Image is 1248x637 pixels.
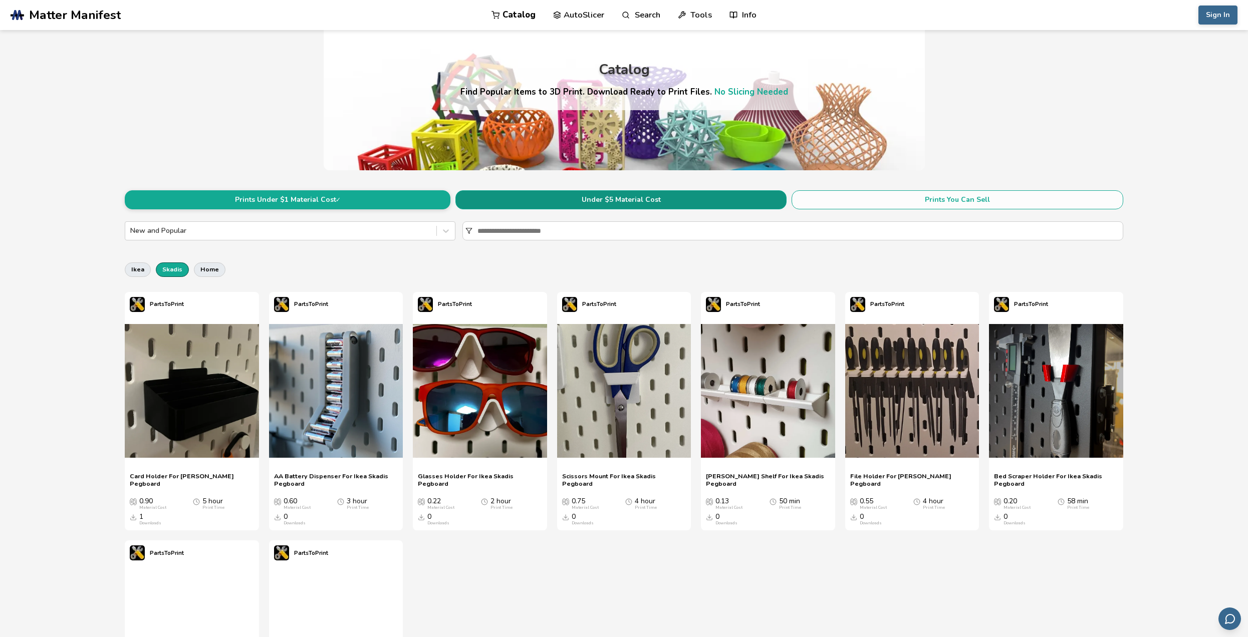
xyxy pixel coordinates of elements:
[1067,505,1089,510] div: Print Time
[413,292,477,317] a: PartsToPrint's profilePartsToPrint
[274,472,398,487] a: AA Battery Dispenser For Ikea Skadis Pegboard
[792,190,1123,209] button: Prints You Can Sell
[994,472,1118,487] span: Bed Scraper Holder For Ikea Skadis Pegboard
[337,497,344,505] span: Average Print Time
[274,497,281,505] span: Average Cost
[557,292,621,317] a: PartsToPrint's profilePartsToPrint
[850,513,857,521] span: Downloads
[994,513,1001,521] span: Downloads
[860,497,887,510] div: 0.55
[274,545,289,560] img: PartsToPrint's profile
[438,299,472,309] p: PartsToPrint
[706,472,830,487] a: [PERSON_NAME] Shelf For Ikea Skadis Pegboard
[139,513,161,526] div: 1
[194,262,225,276] button: home
[850,297,865,312] img: PartsToPrint's profile
[284,513,306,526] div: 0
[989,292,1053,317] a: PartsToPrint's profilePartsToPrint
[193,497,200,505] span: Average Print Time
[701,292,765,317] a: PartsToPrint's profilePartsToPrint
[860,505,887,510] div: Material Cost
[706,497,713,505] span: Average Cost
[130,545,145,560] img: PartsToPrint's profile
[130,513,137,521] span: Downloads
[418,497,425,505] span: Average Cost
[1067,497,1089,510] div: 58 min
[418,472,542,487] a: Glasses Holder For Ikea Skadis Pegboard
[130,472,254,487] a: Card Holder For [PERSON_NAME] Pegboard
[125,262,151,276] button: ikea
[779,505,801,510] div: Print Time
[726,299,760,309] p: PartsToPrint
[1198,6,1237,25] button: Sign In
[635,497,657,510] div: 4 hour
[1218,607,1241,630] button: Send feedback via email
[130,497,137,505] span: Average Cost
[562,472,686,487] a: Scissors Mount For Ikea Skadis Pegboard
[715,513,737,526] div: 0
[284,505,311,510] div: Material Cost
[572,513,594,526] div: 0
[1004,521,1026,526] div: Downloads
[572,521,594,526] div: Downloads
[427,505,454,510] div: Material Cost
[572,505,599,510] div: Material Cost
[418,297,433,312] img: PartsToPrint's profile
[635,505,657,510] div: Print Time
[150,548,184,558] p: PartsToPrint
[770,497,777,505] span: Average Print Time
[870,299,904,309] p: PartsToPrint
[460,86,788,98] h4: Find Popular Items to 3D Print. Download Ready to Print Files.
[599,62,650,78] div: Catalog
[156,262,189,276] button: skadis
[130,227,132,235] input: New and Popular
[1058,497,1065,505] span: Average Print Time
[274,297,289,312] img: PartsToPrint's profile
[1014,299,1048,309] p: PartsToPrint
[562,513,569,521] span: Downloads
[150,299,184,309] p: PartsToPrint
[427,521,449,526] div: Downloads
[715,521,737,526] div: Downloads
[139,521,161,526] div: Downloads
[284,521,306,526] div: Downloads
[779,497,801,510] div: 50 min
[139,505,166,510] div: Material Cost
[294,548,328,558] p: PartsToPrint
[202,497,224,510] div: 5 hour
[706,297,721,312] img: PartsToPrint's profile
[994,297,1009,312] img: PartsToPrint's profile
[284,497,311,510] div: 0.60
[139,497,166,510] div: 0.90
[1004,505,1031,510] div: Material Cost
[125,540,189,565] a: PartsToPrint's profilePartsToPrint
[455,190,787,209] button: Under $5 Material Cost
[202,505,224,510] div: Print Time
[347,505,369,510] div: Print Time
[490,505,513,510] div: Print Time
[125,190,450,209] button: Prints Under $1 Material Cost✓
[562,297,577,312] img: PartsToPrint's profile
[125,292,189,317] a: PartsToPrint's profilePartsToPrint
[29,8,121,22] span: Matter Manifest
[572,497,599,510] div: 0.75
[715,497,742,510] div: 0.13
[923,505,945,510] div: Print Time
[269,540,333,565] a: PartsToPrint's profilePartsToPrint
[1004,497,1031,510] div: 0.20
[715,505,742,510] div: Material Cost
[347,497,369,510] div: 3 hour
[582,299,616,309] p: PartsToPrint
[427,497,454,510] div: 0.22
[130,297,145,312] img: PartsToPrint's profile
[994,497,1001,505] span: Average Cost
[706,513,713,521] span: Downloads
[860,513,882,526] div: 0
[269,292,333,317] a: PartsToPrint's profilePartsToPrint
[860,521,882,526] div: Downloads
